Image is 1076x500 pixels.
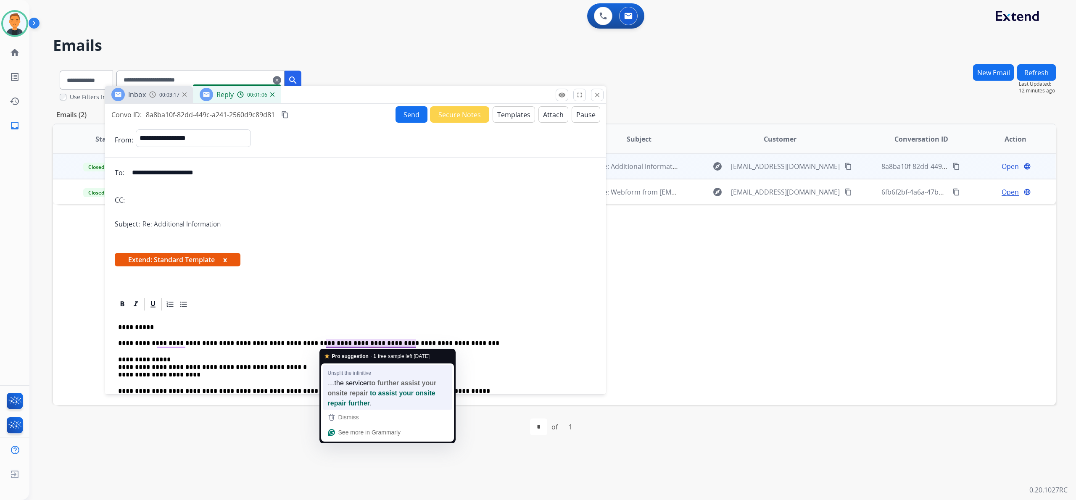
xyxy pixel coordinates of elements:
[10,121,20,131] mat-icon: inbox
[83,188,130,197] span: Closed – Solved
[115,195,125,205] p: CC:
[116,298,129,311] div: Bold
[164,298,177,311] div: Ordered List
[1023,163,1031,170] mat-icon: language
[1002,187,1019,197] span: Open
[147,298,159,311] div: Underline
[288,75,298,85] mat-icon: search
[53,37,1056,54] h2: Emails
[115,135,133,145] p: From:
[558,91,566,99] mat-icon: remove_red_eye
[764,134,796,144] span: Customer
[273,75,281,85] mat-icon: clear
[881,162,1010,171] span: 8a8ba10f-82dd-449c-a241-2560d9c89d81
[627,134,651,144] span: Subject
[1029,485,1068,495] p: 0.20.1027RC
[1019,87,1056,94] span: 12 minutes ago
[111,110,142,120] p: Convo ID:
[146,110,275,119] span: 8a8ba10f-82dd-449c-a241-2560d9c89d81
[281,111,289,118] mat-icon: content_copy
[3,12,26,35] img: avatar
[572,106,600,123] button: Pause
[1023,188,1031,196] mat-icon: language
[247,92,267,98] span: 00:01:06
[95,134,117,144] span: Status
[1002,161,1019,171] span: Open
[593,91,601,99] mat-icon: close
[538,106,568,123] button: Attach
[894,134,948,144] span: Conversation ID
[142,219,221,229] p: Re: Additional Information
[396,106,427,123] button: Send
[562,418,579,435] div: 1
[599,162,683,171] span: Re: Additional Information
[83,163,130,171] span: Closed – Solved
[430,106,489,123] button: Secure Notes
[712,161,723,171] mat-icon: explore
[712,187,723,197] mat-icon: explore
[952,163,960,170] mat-icon: content_copy
[115,168,124,178] p: To:
[731,187,840,197] span: [EMAIL_ADDRESS][DOMAIN_NAME]
[128,90,146,99] span: Inbox
[115,219,140,229] p: Subject:
[53,110,90,120] p: Emails (2)
[952,188,960,196] mat-icon: content_copy
[731,161,840,171] span: [EMAIL_ADDRESS][DOMAIN_NAME]
[10,72,20,82] mat-icon: list_alt
[129,298,142,311] div: Italic
[159,92,179,98] span: 00:03:17
[1019,81,1056,87] span: Last Updated:
[881,187,1008,197] span: 6fb6f2bf-4a6a-47bb-9899-3d489a875e02
[844,188,852,196] mat-icon: content_copy
[962,124,1056,154] th: Action
[1017,64,1056,81] button: Refresh
[70,93,127,101] label: Use Filters In Search
[10,47,20,58] mat-icon: home
[223,255,227,265] button: x
[844,163,852,170] mat-icon: content_copy
[10,96,20,106] mat-icon: history
[177,298,190,311] div: Bullet List
[576,91,583,99] mat-icon: fullscreen
[216,90,234,99] span: Reply
[493,106,535,123] button: Templates
[973,64,1014,81] button: New Email
[551,422,558,432] div: of
[115,253,240,266] span: Extend: Standard Template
